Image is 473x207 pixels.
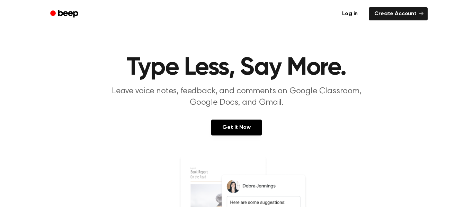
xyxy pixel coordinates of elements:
a: Get It Now [211,120,261,135]
h1: Type Less, Say More. [59,55,414,80]
a: Log in [335,6,365,22]
a: Beep [45,7,84,21]
p: Leave voice notes, feedback, and comments on Google Classroom, Google Docs, and Gmail. [104,86,369,109]
a: Create Account [369,7,428,20]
